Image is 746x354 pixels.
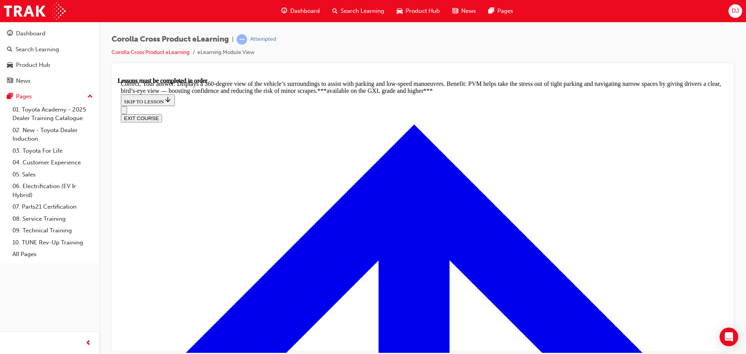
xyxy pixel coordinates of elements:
[16,61,50,70] div: Product Hub
[3,25,96,89] button: DashboardSearch LearningProduct HubNews
[482,3,519,19] a: pages-iconPages
[9,248,96,260] a: All Pages
[7,78,13,85] span: news-icon
[3,42,96,57] a: Search Learning
[732,7,739,16] span: DJ
[729,4,742,18] button: DJ
[452,6,458,16] span: news-icon
[3,26,96,41] a: Dashboard
[3,37,44,45] button: EXIT COURSE
[112,49,190,56] a: Corolla Cross Product eLearning
[85,338,91,348] span: prev-icon
[3,29,9,37] button: Open navigation menu
[112,35,229,44] span: Corolla Cross Product eLearning
[9,180,96,201] a: 06. Electrification (EV & Hybrid)
[9,237,96,249] a: 10. TUNE Rev-Up Training
[332,6,338,16] span: search-icon
[9,169,96,181] a: 05. Sales
[275,3,326,19] a: guage-iconDashboard
[390,3,446,19] a: car-iconProduct Hub
[197,48,254,57] li: eLearning Module View
[4,2,66,20] img: Trak
[250,36,276,43] div: Attempted
[16,45,59,54] div: Search Learning
[3,29,607,45] nav: Navigation menu
[16,77,31,85] div: News
[237,34,247,45] span: learningRecordVerb_ATTEMPT-icon
[488,6,494,16] span: pages-icon
[406,7,440,16] span: Product Hub
[446,3,482,19] a: news-iconNews
[7,30,13,37] span: guage-icon
[720,328,738,346] div: Open Intercom Messenger
[497,7,513,16] span: Pages
[3,89,96,104] button: Pages
[232,35,234,44] span: |
[9,225,96,237] a: 09. Technical Training
[3,17,57,29] button: SKIP TO LESSON
[290,7,320,16] span: Dashboard
[3,74,96,88] a: News
[7,46,12,53] span: search-icon
[9,145,96,157] a: 03. Toyota For Life
[7,62,13,69] span: car-icon
[6,21,54,27] span: SKIP TO LESSON
[3,58,96,72] a: Product Hub
[87,92,93,102] span: up-icon
[9,124,96,145] a: 02. New - Toyota Dealer Induction
[461,7,476,16] span: News
[16,29,45,38] div: Dashboard
[341,7,384,16] span: Search Learning
[9,104,96,124] a: 01. Toyota Academy - 2025 Dealer Training Catalogue
[7,93,13,100] span: pages-icon
[326,3,390,19] a: search-iconSearch Learning
[3,3,607,17] div: Correct. Your answer: Displays a 360-degree view of the vehicle’s surroundings to assist with par...
[281,6,287,16] span: guage-icon
[16,92,32,101] div: Pages
[9,213,96,225] a: 08. Service Training
[9,201,96,213] a: 07. Parts21 Certification
[9,157,96,169] a: 04. Customer Experience
[397,6,403,16] span: car-icon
